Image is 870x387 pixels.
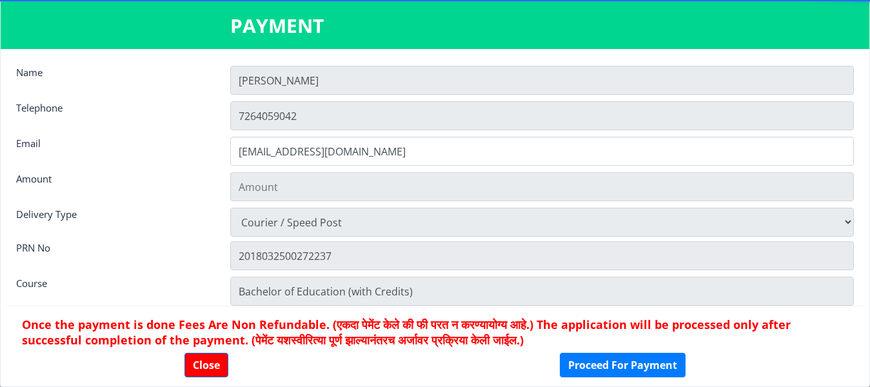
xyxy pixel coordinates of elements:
[230,277,854,306] input: Zipcode
[230,137,854,166] input: Email
[230,66,854,95] input: Name
[6,277,221,303] div: Course
[560,353,686,377] button: Proceed For Payment
[230,172,854,201] input: Amount
[6,66,221,92] div: Name
[230,13,640,39] h3: PAYMENT
[6,208,221,233] div: Delivery Type
[230,241,854,270] input: Zipcode
[184,353,228,377] button: Close
[6,172,221,198] div: Amount
[6,101,221,127] div: Telephone
[6,241,221,267] div: PRN No
[6,137,221,163] div: Email
[230,101,854,130] input: Telephone
[22,317,848,348] h6: Once the payment is done Fees Are Non Refundable. (एकदा पेमेंट केले की फी परत न करण्यायोग्य आहे.)...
